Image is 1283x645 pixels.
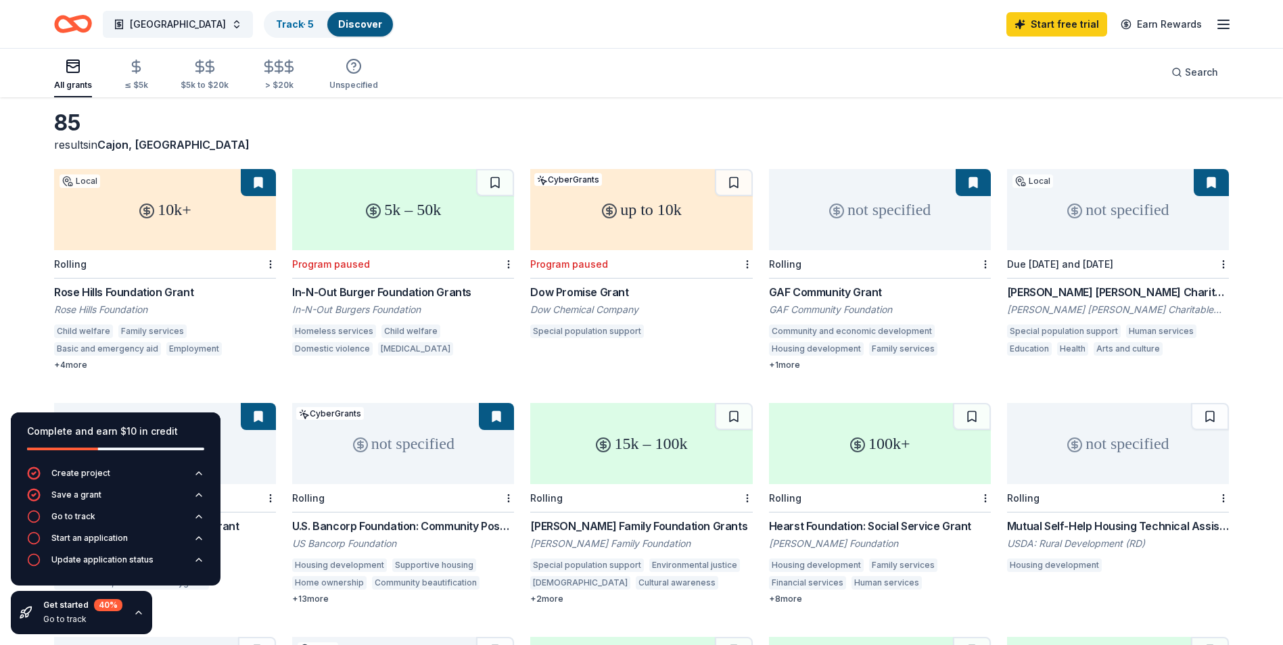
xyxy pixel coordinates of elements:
[372,576,480,590] div: Community beautification
[292,284,514,300] div: In-N-Out Burger Foundation Grants
[54,360,276,371] div: + 4 more
[54,53,92,97] button: All grants
[27,510,204,531] button: Go to track
[769,325,935,338] div: Community and economic development
[27,488,204,510] button: Save a grant
[292,492,325,504] div: Rolling
[296,407,364,420] div: CyberGrants
[292,403,514,484] div: not specified
[27,467,204,488] button: Create project
[94,599,122,611] div: 40 %
[852,576,922,590] div: Human services
[769,594,991,604] div: + 8 more
[769,518,991,534] div: Hearst Foundation: Social Service Grant
[103,11,253,38] button: [GEOGRAPHIC_DATA]
[1057,342,1088,356] div: Health
[54,80,92,91] div: All grants
[530,492,563,504] div: Rolling
[378,342,453,356] div: [MEDICAL_DATA]
[261,80,297,91] div: > $20k
[124,80,148,91] div: ≤ $5k
[60,174,100,188] div: Local
[530,403,752,484] div: 15k – 100k
[27,423,204,439] div: Complete and earn $10 in credit
[43,614,122,625] div: Go to track
[54,169,276,250] div: 10k+
[264,11,394,38] button: Track· 5Discover
[118,325,187,338] div: Family services
[1007,169,1229,250] div: not specified
[54,137,276,153] div: results
[51,554,154,565] div: Update application status
[769,576,846,590] div: Financial services
[181,80,229,91] div: $5k to $20k
[1007,169,1229,360] a: not specifiedLocalDue [DATE] and [DATE][PERSON_NAME] [PERSON_NAME] Charitable Foundation Grant[PE...
[530,169,752,342] a: up to 10kCyberGrantsProgram pausedDow Promise GrantDow Chemical CompanySpecial population support
[1007,558,1102,572] div: Housing development
[1007,403,1229,484] div: not specified
[530,594,752,604] div: + 2 more
[1006,12,1107,37] a: Start free trial
[1007,342,1052,356] div: Education
[1007,258,1113,270] div: Due [DATE] and [DATE]
[292,325,376,338] div: Homeless services
[51,489,101,500] div: Save a grant
[381,325,440,338] div: Child welfare
[1113,12,1210,37] a: Earn Rewards
[636,576,718,590] div: Cultural awareness
[51,511,95,522] div: Go to track
[530,325,644,338] div: Special population support
[51,468,110,479] div: Create project
[534,173,602,186] div: CyberGrants
[530,258,608,270] div: Program paused
[54,8,92,40] a: Home
[1007,537,1229,550] div: USDA: Rural Development (RD)
[769,284,991,300] div: GAF Community Grant
[530,558,644,572] div: Special population support
[769,558,864,572] div: Housing development
[769,403,991,604] a: 100k+RollingHearst Foundation: Social Service Grant[PERSON_NAME] FoundationHousing developmentFam...
[54,342,161,356] div: Basic and emergency aid
[54,169,276,371] a: 10k+LocalRollingRose Hills Foundation GrantRose Hills FoundationChild welfareFamily servicesBasic...
[43,599,122,611] div: Get started
[130,16,226,32] span: [GEOGRAPHIC_DATA]
[292,537,514,550] div: US Bancorp Foundation
[769,403,991,484] div: 100k+
[124,53,148,97] button: ≤ $5k
[1161,59,1229,86] button: Search
[27,531,204,553] button: Start an application
[530,303,752,316] div: Dow Chemical Company
[392,558,476,572] div: Supportive housing
[769,360,991,371] div: + 1 more
[769,169,991,250] div: not specified
[1007,518,1229,534] div: Mutual Self-Help Housing Technical Assistance Grants in [US_STATE]
[54,303,276,316] div: Rose Hills Foundation
[51,533,128,544] div: Start an application
[869,342,937,356] div: Family services
[261,53,297,97] button: > $20k
[927,576,983,590] div: Employment
[1012,174,1053,188] div: Local
[530,169,752,250] div: up to 10k
[276,18,314,30] a: Track· 5
[292,558,387,572] div: Housing development
[181,53,229,97] button: $5k to $20k
[54,325,113,338] div: Child welfare
[1007,403,1229,576] a: not specifiedRollingMutual Self-Help Housing Technical Assistance Grants in [US_STATE]USDA: Rural...
[292,303,514,316] div: In-N-Out Burgers Foundation
[769,537,991,550] div: [PERSON_NAME] Foundation
[769,258,801,270] div: Rolling
[329,80,378,91] div: Unspecified
[1007,492,1040,504] div: Rolling
[292,594,514,604] div: + 13 more
[1007,303,1229,316] div: [PERSON_NAME] [PERSON_NAME] Charitable Foundation
[166,342,222,356] div: Employment
[292,518,514,534] div: U.S. Bancorp Foundation: Community Possible Grant Program
[649,558,740,572] div: Environmental justice
[338,18,382,30] a: Discover
[769,492,801,504] div: Rolling
[530,518,752,534] div: [PERSON_NAME] Family Foundation Grants
[1007,325,1121,338] div: Special population support
[530,403,752,604] a: 15k – 100kRolling[PERSON_NAME] Family Foundation Grants[PERSON_NAME] Family FoundationSpecial pop...
[1007,284,1229,300] div: [PERSON_NAME] [PERSON_NAME] Charitable Foundation Grant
